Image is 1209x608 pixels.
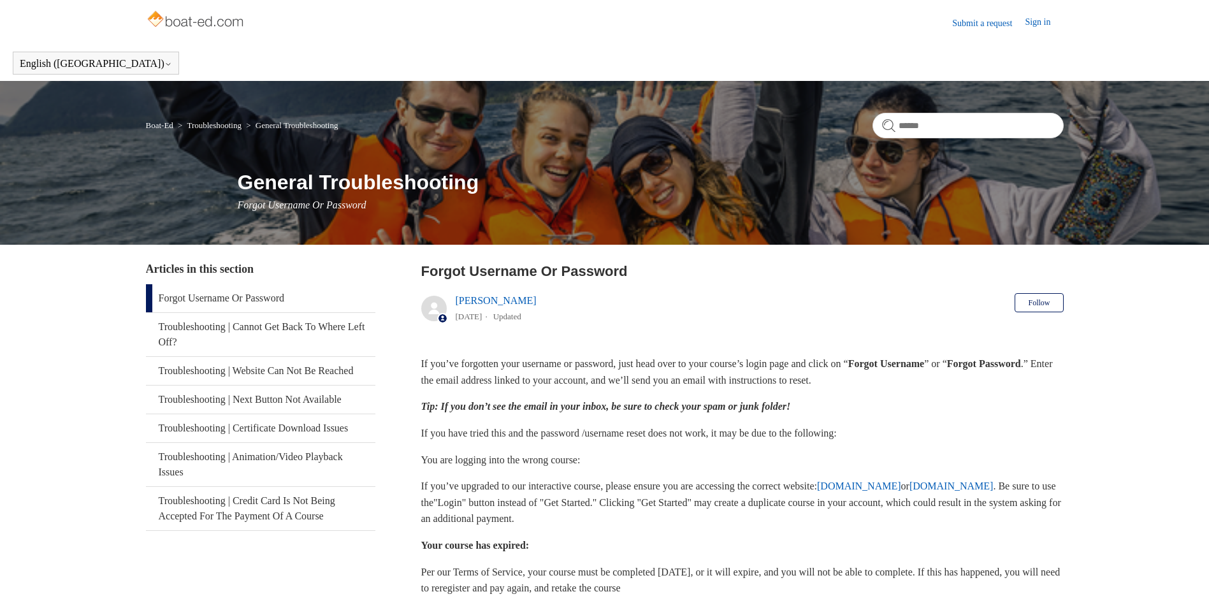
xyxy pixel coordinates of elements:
p: If you’ve forgotten your username or password, just head over to your course’s login page and cli... [421,356,1064,388]
a: Sign in [1025,15,1063,31]
span: Articles in this section [146,263,254,275]
p: If you have tried this and the password /username reset does not work, it may be due to the follo... [421,425,1064,442]
p: You are logging into the wrong course: [421,452,1064,468]
li: Troubleshooting [175,120,243,130]
li: Boat-Ed [146,120,176,130]
h2: Forgot Username Or Password [421,261,1064,282]
a: General Troubleshooting [256,120,338,130]
a: Submit a request [952,17,1025,30]
a: Troubleshooting | Certificate Download Issues [146,414,375,442]
a: Boat-Ed [146,120,173,130]
a: [PERSON_NAME] [456,295,537,306]
img: Boat-Ed Help Center home page [146,8,247,33]
time: 05/20/2025, 15:58 [456,312,482,321]
a: [DOMAIN_NAME] [817,481,901,491]
p: If you’ve upgraded to our interactive course, please ensure you are accessing the correct website... [421,478,1064,527]
strong: Forgot Username [848,358,925,369]
h1: General Troubleshooting [238,167,1064,198]
em: Tip: If you don’t see the email in your inbox, be sure to check your spam or junk folder! [421,401,791,412]
a: Troubleshooting | Credit Card Is Not Being Accepted For The Payment Of A Course [146,487,375,530]
div: Live chat [1166,565,1199,598]
button: Follow Article [1015,293,1063,312]
input: Search [872,113,1064,138]
strong: Forgot Password [947,358,1021,369]
a: Troubleshooting | Animation/Video Playback Issues [146,443,375,486]
li: Updated [493,312,521,321]
a: [DOMAIN_NAME] [909,481,994,491]
li: General Troubleshooting [243,120,338,130]
button: English ([GEOGRAPHIC_DATA]) [20,58,172,69]
strong: Your course has expired: [421,540,530,551]
a: Troubleshooting | Website Can Not Be Reached [146,357,375,385]
span: Forgot Username Or Password [238,199,366,210]
a: Troubleshooting | Cannot Get Back To Where Left Off? [146,313,375,356]
a: Troubleshooting [187,120,241,130]
a: Troubleshooting | Next Button Not Available [146,386,375,414]
a: Forgot Username Or Password [146,284,375,312]
p: Per our Terms of Service, your course must be completed [DATE], or it will expire, and you will n... [421,564,1064,597]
